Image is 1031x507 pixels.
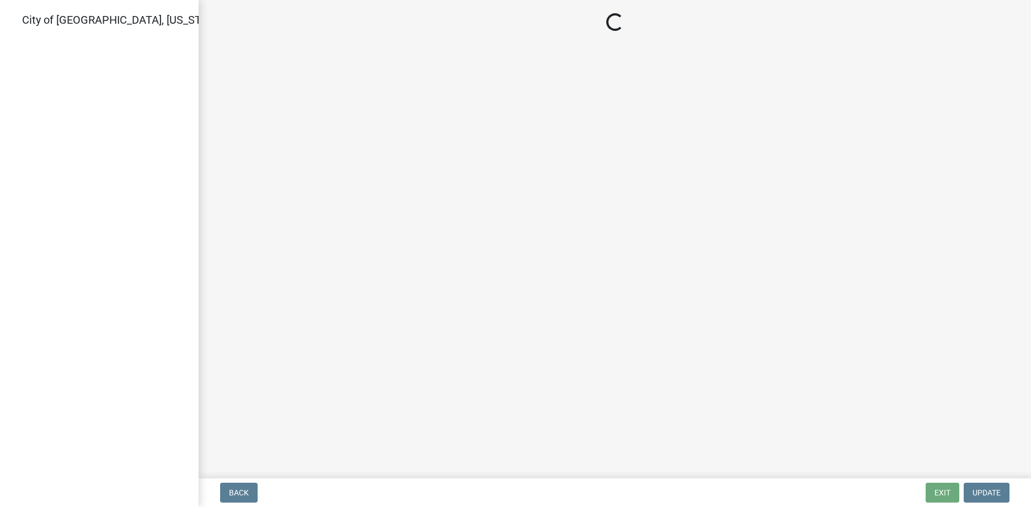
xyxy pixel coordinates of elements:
[229,488,249,497] span: Back
[220,483,258,503] button: Back
[22,13,223,26] span: City of [GEOGRAPHIC_DATA], [US_STATE]
[973,488,1001,497] span: Update
[964,483,1009,503] button: Update
[926,483,959,503] button: Exit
